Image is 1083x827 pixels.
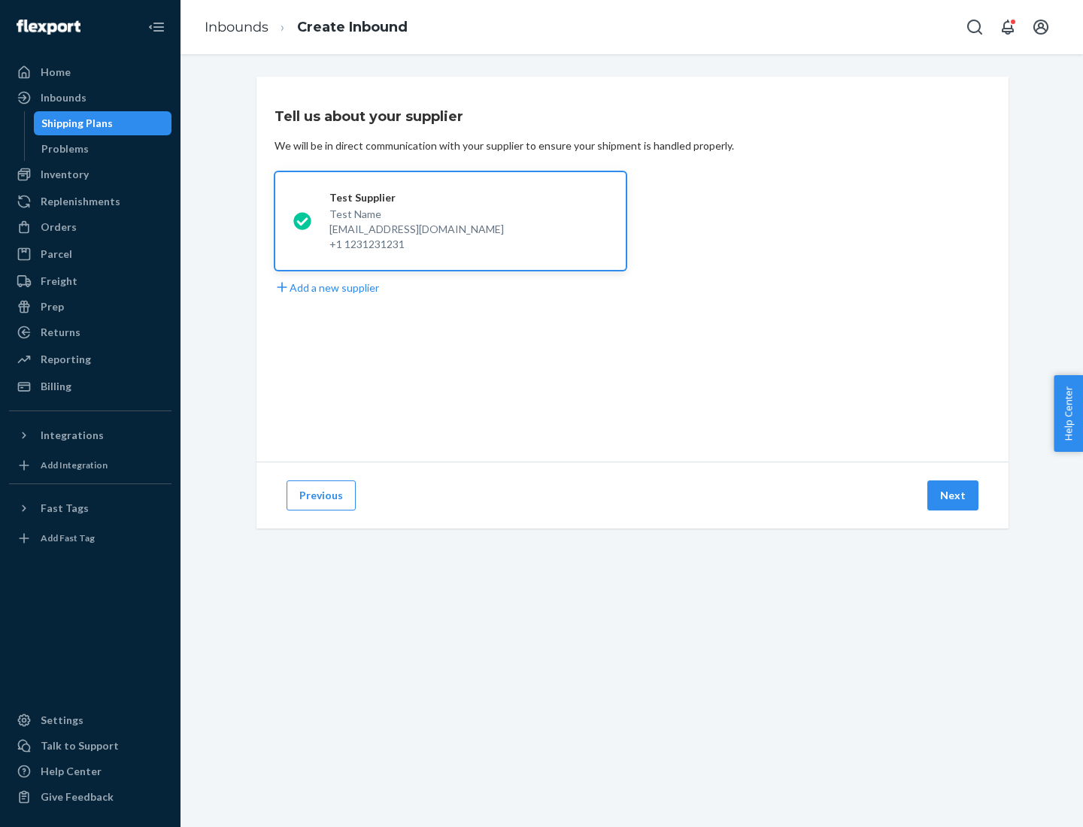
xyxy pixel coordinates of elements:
a: Reporting [9,347,171,371]
div: Add Fast Tag [41,532,95,544]
a: Freight [9,269,171,293]
a: Settings [9,708,171,732]
a: Orders [9,215,171,239]
button: Close Navigation [141,12,171,42]
div: Inventory [41,167,89,182]
img: Flexport logo [17,20,80,35]
button: Open account menu [1026,12,1056,42]
button: Next [927,480,978,510]
button: Open notifications [993,12,1023,42]
a: Problems [34,137,172,161]
div: Parcel [41,247,72,262]
a: Prep [9,295,171,319]
div: Orders [41,220,77,235]
a: Returns [9,320,171,344]
button: Integrations [9,423,171,447]
button: Give Feedback [9,785,171,809]
a: Parcel [9,242,171,266]
div: Billing [41,379,71,394]
button: Previous [287,480,356,510]
div: Integrations [41,428,104,443]
button: Open Search Box [960,12,990,42]
a: Billing [9,374,171,398]
a: Home [9,60,171,84]
button: Add a new supplier [275,280,379,295]
a: Talk to Support [9,734,171,758]
div: Returns [41,325,80,340]
div: Give Feedback [41,789,114,804]
div: Talk to Support [41,738,119,753]
div: Problems [41,141,89,156]
div: Reporting [41,352,91,367]
h3: Tell us about your supplier [275,107,463,126]
a: Help Center [9,759,171,783]
div: We will be in direct communication with your supplier to ensure your shipment is handled properly. [275,138,734,153]
a: Add Fast Tag [9,526,171,550]
button: Fast Tags [9,496,171,520]
a: Replenishments [9,189,171,214]
div: Freight [41,274,77,289]
div: Add Integration [41,459,108,471]
button: Help Center [1054,375,1083,452]
div: Inbounds [41,90,86,105]
div: Help Center [41,764,102,779]
a: Inbounds [205,19,268,35]
div: Fast Tags [41,501,89,516]
div: Home [41,65,71,80]
a: Inbounds [9,86,171,110]
a: Create Inbound [297,19,408,35]
div: Replenishments [41,194,120,209]
div: Shipping Plans [41,116,113,131]
div: Prep [41,299,64,314]
a: Add Integration [9,453,171,477]
ol: breadcrumbs [193,5,420,50]
a: Inventory [9,162,171,186]
div: Settings [41,713,83,728]
a: Shipping Plans [34,111,172,135]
